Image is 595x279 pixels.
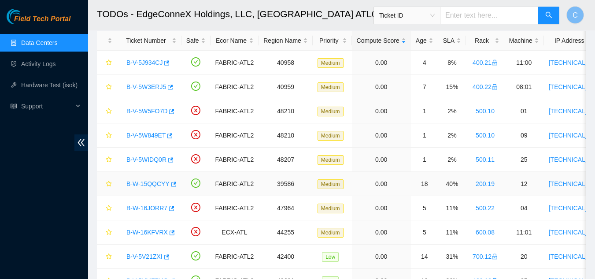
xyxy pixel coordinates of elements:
[126,253,163,260] a: B-V-5V21ZXI
[102,128,112,142] button: star
[322,252,339,262] span: Low
[352,148,411,172] td: 0.00
[106,132,112,139] span: star
[259,196,313,220] td: 47964
[191,179,200,188] span: check-circle
[504,245,544,269] td: 20
[504,196,544,220] td: 04
[11,103,17,109] span: read
[473,83,498,90] a: 400.22lock
[573,10,578,21] span: C
[352,75,411,99] td: 0.00
[259,148,313,172] td: 48207
[318,155,344,165] span: Medium
[102,80,112,94] button: star
[318,228,344,238] span: Medium
[259,75,313,99] td: 40959
[352,99,411,123] td: 0.00
[126,205,167,212] a: B-W-16JORR7
[106,253,112,260] span: star
[411,148,438,172] td: 1
[476,205,495,212] a: 500.22
[411,245,438,269] td: 14
[352,51,411,75] td: 0.00
[191,106,200,115] span: close-circle
[538,7,559,24] button: search
[106,60,112,67] span: star
[438,172,466,196] td: 40%
[126,59,163,66] a: B-V-5J934CJ
[352,196,411,220] td: 0.00
[504,51,544,75] td: 11:00
[318,179,344,189] span: Medium
[106,181,112,188] span: star
[102,104,112,118] button: star
[106,84,112,91] span: star
[438,220,466,245] td: 11%
[126,132,166,139] a: B-V-5W849ET
[106,108,112,115] span: star
[411,51,438,75] td: 4
[438,51,466,75] td: 8%
[126,180,170,187] a: B-W-15QQCYY
[504,172,544,196] td: 12
[492,253,498,260] span: lock
[74,134,88,151] span: double-left
[191,203,200,212] span: close-circle
[476,108,495,115] a: 500.10
[211,51,259,75] td: FABRIC-ATL2
[211,123,259,148] td: FABRIC-ATL2
[126,156,166,163] a: B-V-5WIDQ0R
[476,229,495,236] a: 600.08
[191,130,200,139] span: close-circle
[492,84,498,90] span: lock
[21,82,78,89] a: Hardware Test (isok)
[126,83,166,90] a: B-V-5W3ERJ5
[476,180,495,187] a: 200.19
[21,60,56,67] a: Activity Logs
[259,123,313,148] td: 48210
[211,75,259,99] td: FABRIC-ATL2
[504,123,544,148] td: 09
[102,225,112,239] button: star
[191,154,200,164] span: close-circle
[259,99,313,123] td: 48210
[438,245,466,269] td: 31%
[126,229,168,236] a: B-W-16KFVRX
[318,131,344,141] span: Medium
[411,172,438,196] td: 18
[102,177,112,191] button: star
[504,99,544,123] td: 01
[126,108,167,115] a: B-V-5W5FO7D
[352,245,411,269] td: 0.00
[566,6,584,24] button: C
[102,201,112,215] button: star
[504,220,544,245] td: 11:01
[191,57,200,67] span: check-circle
[411,123,438,148] td: 1
[352,123,411,148] td: 0.00
[106,229,112,236] span: star
[318,204,344,213] span: Medium
[21,97,73,115] span: Support
[473,59,498,66] a: 400.21lock
[438,196,466,220] td: 11%
[411,196,438,220] td: 5
[102,56,112,70] button: star
[259,172,313,196] td: 39586
[211,172,259,196] td: FABRIC-ATL2
[492,60,498,66] span: lock
[318,82,344,92] span: Medium
[211,148,259,172] td: FABRIC-ATL2
[14,15,70,23] span: Field Tech Portal
[352,172,411,196] td: 0.00
[438,123,466,148] td: 2%
[191,227,200,236] span: close-circle
[352,220,411,245] td: 0.00
[318,107,344,116] span: Medium
[102,249,112,264] button: star
[259,51,313,75] td: 40958
[106,205,112,212] span: star
[211,196,259,220] td: FABRIC-ATL2
[259,220,313,245] td: 44255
